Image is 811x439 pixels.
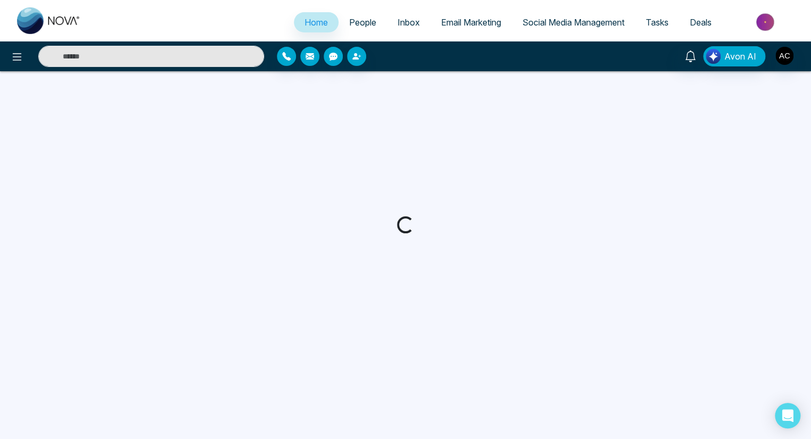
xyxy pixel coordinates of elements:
a: People [339,12,387,32]
span: Inbox [398,17,420,28]
span: Social Media Management [522,17,624,28]
span: Tasks [646,17,669,28]
span: Deals [690,17,712,28]
a: Inbox [387,12,430,32]
img: Nova CRM Logo [17,7,81,34]
a: Home [294,12,339,32]
a: Email Marketing [430,12,512,32]
a: Deals [679,12,722,32]
a: Tasks [635,12,679,32]
img: Market-place.gif [728,10,805,34]
span: Email Marketing [441,17,501,28]
span: People [349,17,376,28]
a: Social Media Management [512,12,635,32]
div: Open Intercom Messenger [775,403,800,428]
button: Avon AI [703,46,765,66]
img: Lead Flow [706,49,721,64]
span: Avon AI [724,50,756,63]
span: Home [305,17,328,28]
img: User Avatar [775,47,793,65]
